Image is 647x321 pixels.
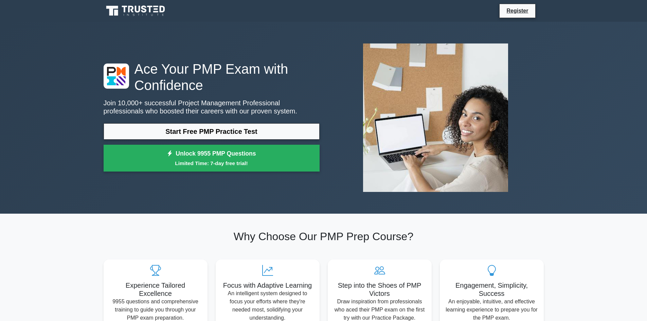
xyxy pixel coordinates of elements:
[221,281,314,289] h5: Focus with Adaptive Learning
[104,61,320,93] h1: Ace Your PMP Exam with Confidence
[333,281,426,298] h5: Step into the Shoes of PMP Victors
[502,6,532,15] a: Register
[109,281,202,298] h5: Experience Tailored Excellence
[445,281,538,298] h5: Engagement, Simplicity, Success
[104,123,320,140] a: Start Free PMP Practice Test
[104,230,544,243] h2: Why Choose Our PMP Prep Course?
[112,159,311,167] small: Limited Time: 7-day free trial!
[104,99,320,115] p: Join 10,000+ successful Project Management Professional professionals who boosted their careers w...
[104,145,320,172] a: Unlock 9955 PMP QuestionsLimited Time: 7-day free trial!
